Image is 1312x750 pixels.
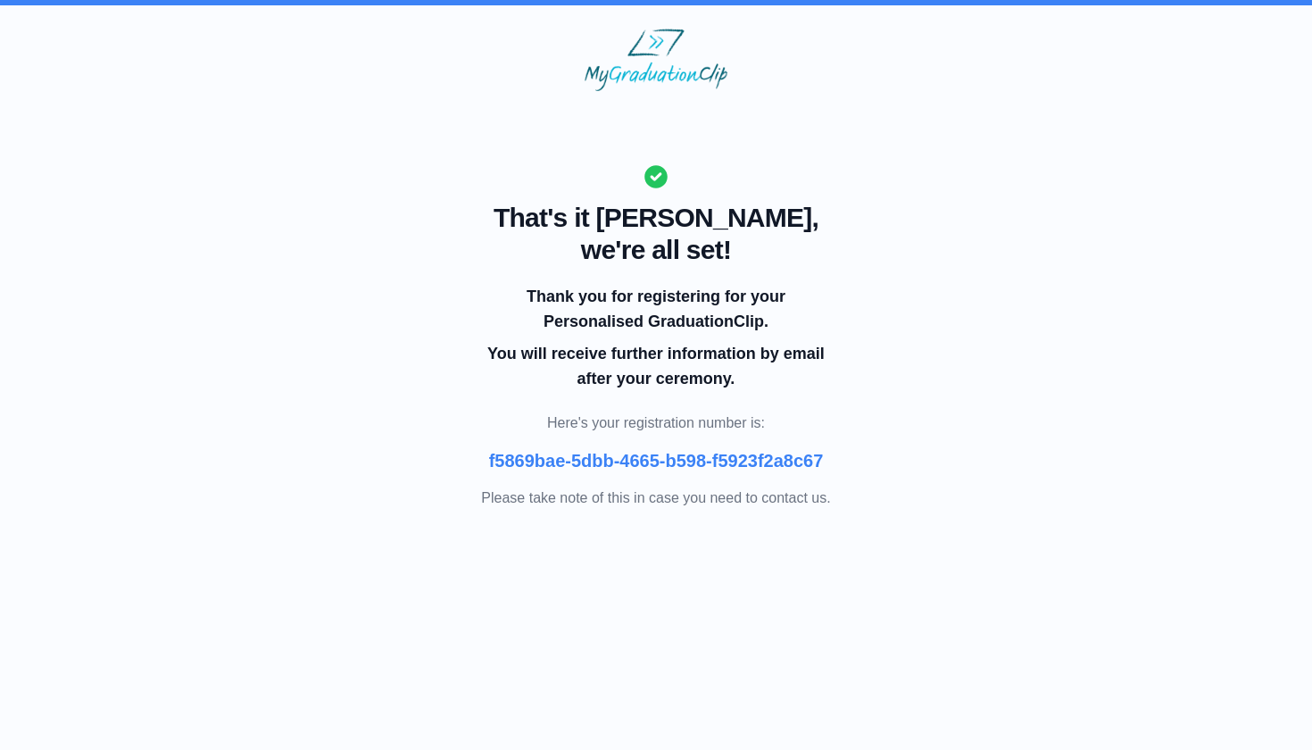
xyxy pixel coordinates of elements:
p: Here's your registration number is: [481,412,830,434]
p: Please take note of this in case you need to contact us. [481,487,830,509]
p: You will receive further information by email after your ceremony. [485,341,827,391]
span: we're all set! [481,234,830,266]
p: Thank you for registering for your Personalised GraduationClip. [485,284,827,334]
img: MyGraduationClip [585,29,727,91]
span: That's it [PERSON_NAME], [481,202,830,234]
b: f5869bae-5dbb-4665-b598-f5923f2a8c67 [489,451,824,471]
